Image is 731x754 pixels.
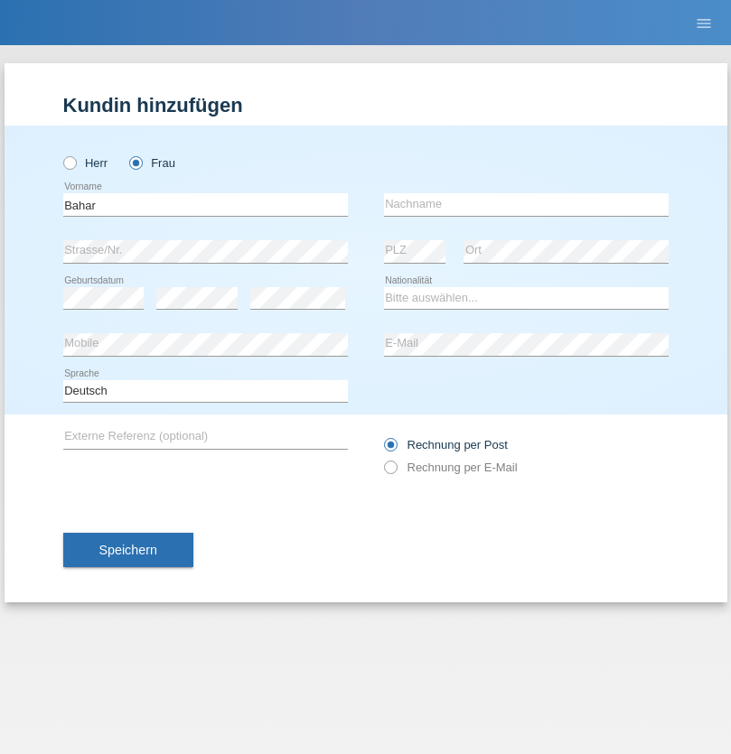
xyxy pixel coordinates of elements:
label: Rechnung per Post [384,438,508,451]
label: Herr [63,156,108,170]
label: Rechnung per E-Mail [384,461,518,474]
input: Frau [129,156,141,168]
button: Speichern [63,533,193,567]
input: Rechnung per E-Mail [384,461,396,483]
label: Frau [129,156,175,170]
h1: Kundin hinzufügen [63,94,669,116]
span: Speichern [99,543,157,557]
input: Rechnung per Post [384,438,396,461]
i: menu [695,14,713,33]
a: menu [686,17,722,28]
input: Herr [63,156,75,168]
